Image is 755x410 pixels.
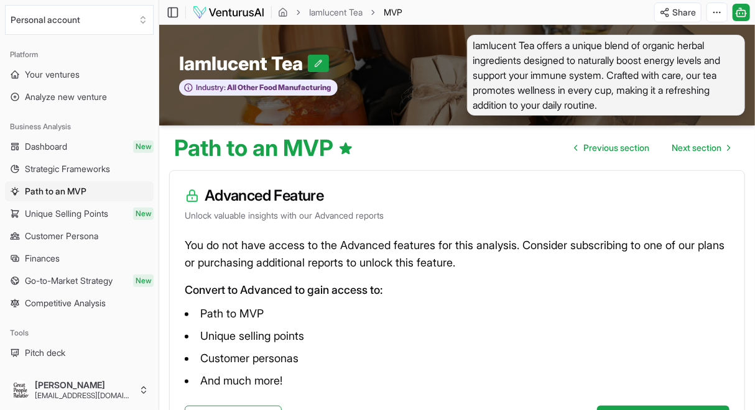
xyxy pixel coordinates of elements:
[10,380,30,400] img: ACg8ocK0f1UIq4IwRrtUNu_k-ZREWIkveSo11xciAtmwnTc6j-iCThw=s96-c
[25,68,80,81] span: Your ventures
[5,271,154,291] a: Go-to-Market StrategyNew
[5,5,154,35] button: Select an organization
[133,207,154,220] span: New
[5,45,154,65] div: Platform
[35,391,134,401] span: [EMAIL_ADDRESS][DOMAIN_NAME]
[672,142,721,154] span: Next section
[25,297,106,309] span: Competitive Analysis
[278,6,402,19] nav: breadcrumb
[25,140,67,153] span: Dashboard
[185,348,730,368] li: Customer personas
[662,135,740,160] a: Go to next page
[25,369,67,381] span: Resources
[565,135,740,160] nav: pagination
[5,375,154,405] button: [PERSON_NAME][EMAIL_ADDRESS][DOMAIN_NAME]
[467,35,745,116] span: Iamlucent Tea offers a unique blend of organic herbal ingredients designed to naturally boost ene...
[5,204,154,224] a: Unique Selling PointsNew
[185,209,730,222] p: Unlock valuable insights with our Advanced reports
[5,87,154,107] a: Analyze new venture
[5,323,154,343] div: Tools
[309,6,363,19] a: Iamlucent Tea
[565,135,659,160] a: Go to previous page
[583,142,649,154] span: Previous section
[25,347,65,359] span: Pitch deck
[174,135,353,160] h1: Path to an MVP
[133,275,154,287] span: New
[226,83,331,93] span: All Other Food Manufacturing
[35,380,134,391] span: [PERSON_NAME]
[179,52,308,75] span: Iamlucent Tea
[192,5,265,20] img: logo
[179,80,338,96] button: Industry:All Other Food Manufacturing
[5,137,154,157] a: DashboardNew
[384,6,402,19] span: MVP
[196,83,226,93] span: Industry:
[25,275,113,287] span: Go-to-Market Strategy
[5,181,154,201] a: Path to an MVP
[185,186,730,206] h3: Advanced Feature
[133,140,154,153] span: New
[654,2,702,22] button: Share
[672,6,696,19] span: Share
[185,237,730,271] p: You do not have access to the Advanced features for this analysis. Consider subscribing to one of...
[5,117,154,137] div: Business Analysis
[25,207,108,220] span: Unique Selling Points
[5,65,154,84] a: Your ventures
[25,230,98,242] span: Customer Persona
[5,226,154,246] a: Customer Persona
[5,343,154,363] a: Pitch deck
[5,365,154,385] a: Resources
[185,326,730,346] li: Unique selling points
[25,185,86,198] span: Path to an MVP
[185,371,730,391] li: And much more!
[25,163,110,175] span: Strategic Frameworks
[5,248,154,268] a: Finances
[5,159,154,179] a: Strategic Frameworks
[25,91,107,103] span: Analyze new venture
[185,281,730,299] p: Convert to Advanced to gain access to:
[5,293,154,313] a: Competitive Analysis
[25,252,60,265] span: Finances
[185,304,730,324] li: Path to MVP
